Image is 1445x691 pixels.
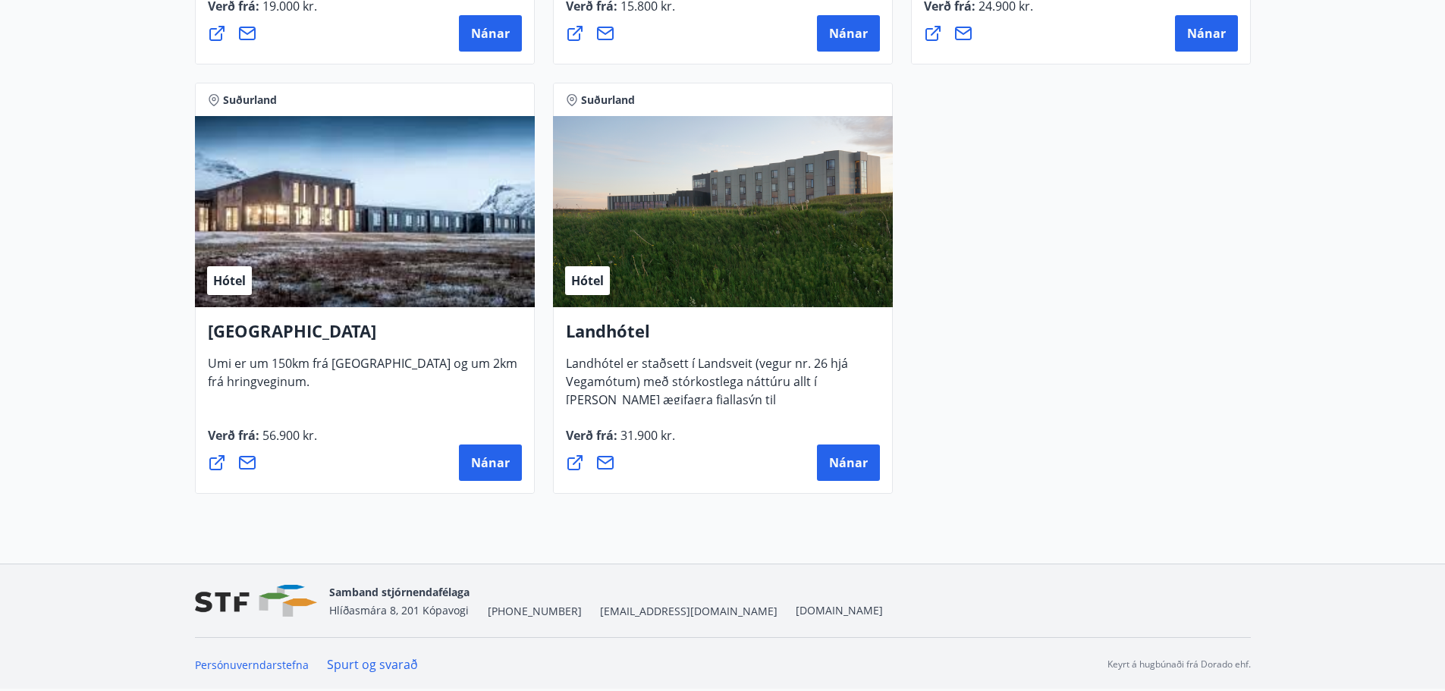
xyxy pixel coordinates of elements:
h4: [GEOGRAPHIC_DATA] [208,319,522,354]
p: Keyrt á hugbúnaði frá Dorado ehf. [1107,658,1251,671]
button: Nánar [817,15,880,52]
span: Nánar [471,25,510,42]
span: Nánar [471,454,510,471]
span: 56.900 kr. [259,427,317,444]
span: Hótel [213,272,246,289]
span: Suðurland [223,93,277,108]
span: Samband stjórnendafélaga [329,585,470,599]
span: 31.900 kr. [617,427,675,444]
h4: Landhótel [566,319,880,354]
span: [EMAIL_ADDRESS][DOMAIN_NAME] [600,604,777,619]
span: Suðurland [581,93,635,108]
span: Hlíðasmára 8, 201 Kópavogi [329,603,469,617]
a: Persónuverndarstefna [195,658,309,672]
button: Nánar [459,15,522,52]
button: Nánar [1175,15,1238,52]
span: Verð frá : [566,427,675,456]
span: Hótel [571,272,604,289]
a: Spurt og svarað [327,656,418,673]
a: [DOMAIN_NAME] [796,603,883,617]
span: Umi er um 150km frá [GEOGRAPHIC_DATA] og um 2km frá hringveginum. [208,355,517,402]
span: Landhótel er staðsett í Landsveit (vegur nr. 26 hjá Vegamótum) með stórkostlega náttúru allt í [P... [566,355,848,457]
span: Nánar [829,454,868,471]
span: Nánar [1187,25,1226,42]
span: Nánar [829,25,868,42]
button: Nánar [817,444,880,481]
button: Nánar [459,444,522,481]
span: [PHONE_NUMBER] [488,604,582,619]
span: Verð frá : [208,427,317,456]
img: vjCaq2fThgY3EUYqSgpjEiBg6WP39ov69hlhuPVN.png [195,585,317,617]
